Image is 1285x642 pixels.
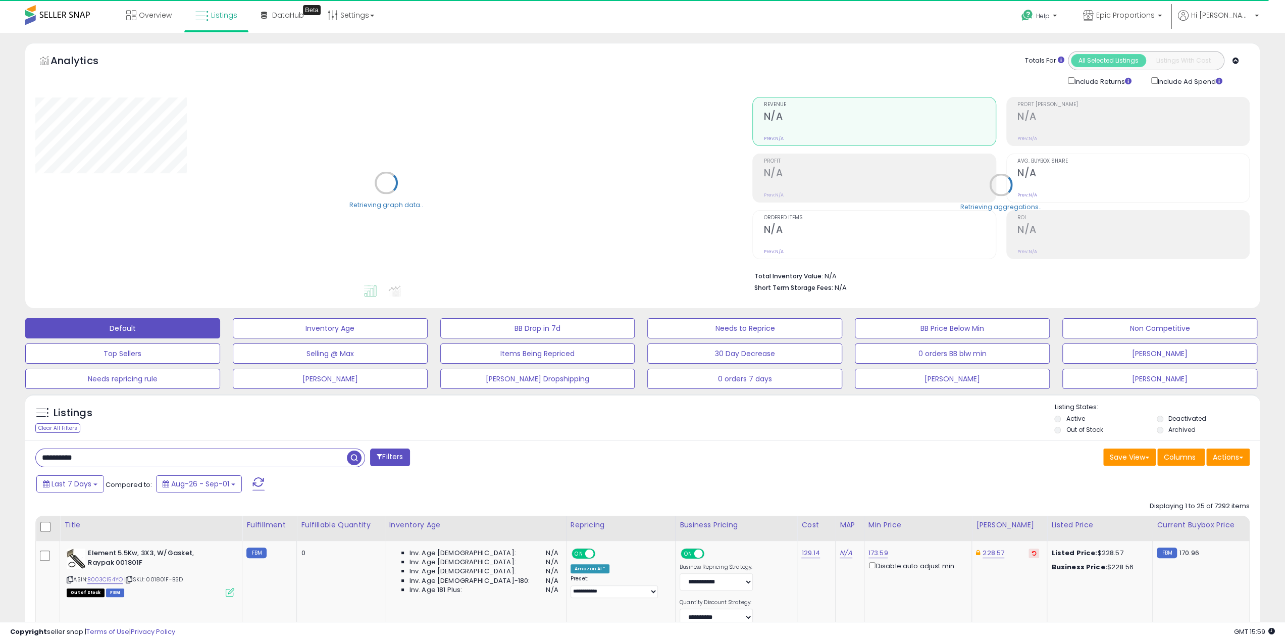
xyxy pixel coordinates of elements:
span: FBM [106,588,124,597]
div: Inventory Age [389,520,562,530]
span: N/A [546,558,558,567]
small: FBM [1157,548,1176,558]
b: Business Price: [1051,562,1107,572]
span: ON [682,550,694,558]
button: [PERSON_NAME] [1062,369,1257,389]
span: Listings [211,10,237,20]
a: N/A [840,548,852,558]
a: 129.14 [801,548,820,558]
div: Cost [801,520,831,530]
button: Last 7 Days [36,475,104,492]
a: 173.59 [868,548,888,558]
div: Business Pricing [680,520,793,530]
a: Hi [PERSON_NAME] [1178,10,1259,33]
label: Deactivated [1168,414,1206,423]
span: Hi [PERSON_NAME] [1191,10,1252,20]
span: Columns [1164,452,1196,462]
div: Min Price [868,520,967,530]
label: Out of Stock [1066,425,1103,434]
button: Needs to Reprice [647,318,842,338]
p: Listing States: [1054,403,1260,412]
button: Default [25,318,220,338]
button: [PERSON_NAME] [1062,343,1257,364]
span: Inv. Age [DEMOGRAPHIC_DATA]-180: [409,576,530,585]
span: ON [573,550,585,558]
label: Archived [1168,425,1196,434]
button: Columns [1157,449,1205,466]
button: BB Drop in 7d [440,318,635,338]
div: Tooltip anchor [303,5,321,15]
div: Preset: [571,575,667,598]
div: Fulfillment [246,520,292,530]
a: Privacy Policy [131,627,175,636]
strong: Copyright [10,627,47,636]
a: Terms of Use [86,627,129,636]
div: Retrieving aggregations.. [960,202,1042,211]
div: MAP [840,520,860,530]
span: 170.96 [1179,548,1199,558]
h5: Analytics [50,54,118,70]
button: Save View [1103,449,1156,466]
span: Help [1036,12,1050,20]
div: Totals For [1025,56,1064,66]
div: Clear All Filters [35,423,80,433]
button: 0 orders 7 days [647,369,842,389]
small: FBM [246,548,266,558]
div: [PERSON_NAME] [976,520,1043,530]
span: Aug-26 - Sep-01 [171,479,229,489]
span: Last 7 Days [52,479,91,489]
span: DataHub [272,10,304,20]
button: Top Sellers [25,343,220,364]
button: Aug-26 - Sep-01 [156,475,242,492]
span: N/A [546,585,558,595]
button: Actions [1206,449,1250,466]
span: N/A [546,549,558,558]
button: Non Competitive [1062,318,1257,338]
div: Include Ad Spend [1144,75,1239,87]
div: Include Returns [1060,75,1144,87]
span: | SKU: 001801F-BSD [124,575,183,583]
button: All Selected Listings [1071,54,1146,67]
div: Fulfillable Quantity [301,520,380,530]
h5: Listings [54,406,92,420]
div: Current Buybox Price [1157,520,1245,530]
span: OFF [594,550,610,558]
b: Element 5.5Kw, 3X3, W/Gasket, Raypak 001801F [88,549,211,570]
span: Inv. Age [DEMOGRAPHIC_DATA]: [409,558,516,567]
button: [PERSON_NAME] [855,369,1050,389]
div: Disable auto adjust min [868,560,964,571]
button: BB Price Below Min [855,318,1050,338]
button: 30 Day Decrease [647,343,842,364]
span: Inv. Age [DEMOGRAPHIC_DATA]: [409,549,516,558]
button: Needs repricing rule [25,369,220,389]
button: Items Being Repriced [440,343,635,364]
span: Inv. Age 181 Plus: [409,585,462,595]
button: 0 orders BB blw min [855,343,1050,364]
img: 41icvKw6X+L._SL40_.jpg [67,549,85,569]
div: 0 [301,549,377,558]
span: N/A [546,567,558,576]
button: [PERSON_NAME] [233,369,428,389]
b: Listed Price: [1051,548,1097,558]
span: OFF [703,550,719,558]
span: All listings that are currently out of stock and unavailable for purchase on Amazon [67,588,105,597]
div: Repricing [571,520,671,530]
label: Active [1066,414,1085,423]
button: Listings With Cost [1146,54,1221,67]
button: Selling @ Max [233,343,428,364]
a: B003CI54YO [87,575,123,584]
div: Amazon AI * [571,564,610,573]
div: ASIN: [67,549,234,596]
button: Filters [370,449,409,466]
a: 228.57 [983,548,1004,558]
div: Title [64,520,238,530]
button: Inventory Age [233,318,428,338]
i: Get Help [1021,9,1034,22]
div: $228.57 [1051,549,1145,558]
div: Displaying 1 to 25 of 7292 items [1150,502,1250,511]
label: Quantity Discount Strategy: [680,599,753,606]
div: Listed Price [1051,520,1148,530]
div: $228.56 [1051,563,1145,572]
button: [PERSON_NAME] Dropshipping [440,369,635,389]
div: seller snap | | [10,627,175,637]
